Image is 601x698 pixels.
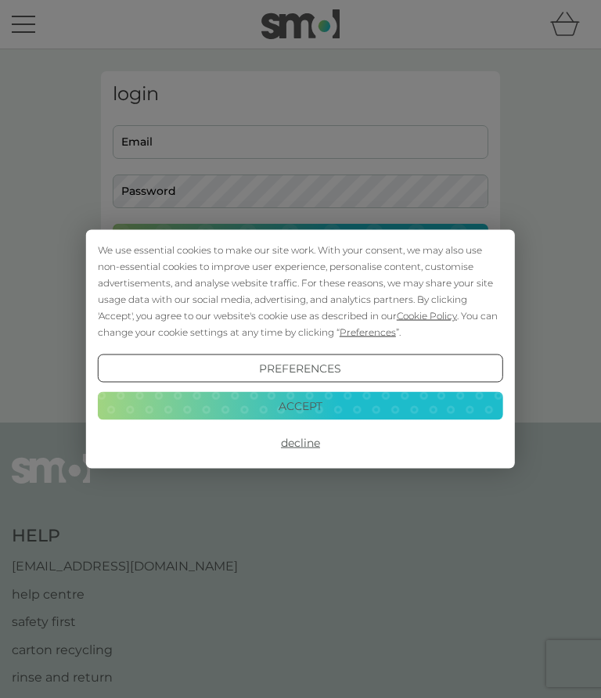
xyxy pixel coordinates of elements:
[86,230,515,469] div: Cookie Consent Prompt
[98,391,503,419] button: Accept
[98,429,503,457] button: Decline
[98,242,503,340] div: We use essential cookies to make our site work. With your consent, we may also use non-essential ...
[397,310,457,322] span: Cookie Policy
[98,354,503,383] button: Preferences
[340,326,396,338] span: Preferences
